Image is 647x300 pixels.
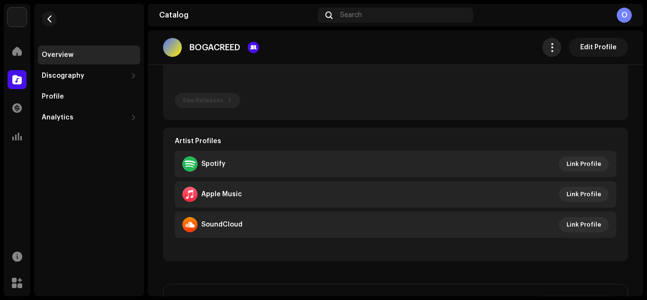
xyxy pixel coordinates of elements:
div: O [617,8,632,23]
div: Spotify [201,160,225,168]
re-m-nav-dropdown: Discography [38,66,140,85]
img: 7951d5c0-dc3c-4d78-8e51-1b6de87acfd8 [8,8,27,27]
span: Link Profile [566,185,601,204]
button: Edit Profile [569,38,628,57]
re-m-nav-dropdown: Analytics [38,108,140,127]
div: Discography [42,72,84,80]
div: Apple Music [201,191,242,198]
div: Profile [42,93,64,100]
span: Link Profile [566,155,601,173]
button: Link Profile [559,156,609,172]
span: Edit Profile [580,38,617,57]
button: Link Profile [559,187,609,202]
div: SoundCloud [201,221,243,228]
div: Analytics [42,114,73,121]
span: Link Profile [566,215,601,234]
strong: Artist Profiles [175,137,221,145]
div: Catalog [159,11,314,19]
re-m-nav-item: Profile [38,87,140,106]
div: Overview [42,51,73,59]
p: BOGACREED [189,43,240,53]
span: Search [340,11,362,19]
re-m-nav-item: Overview [38,45,140,64]
button: Link Profile [559,217,609,232]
